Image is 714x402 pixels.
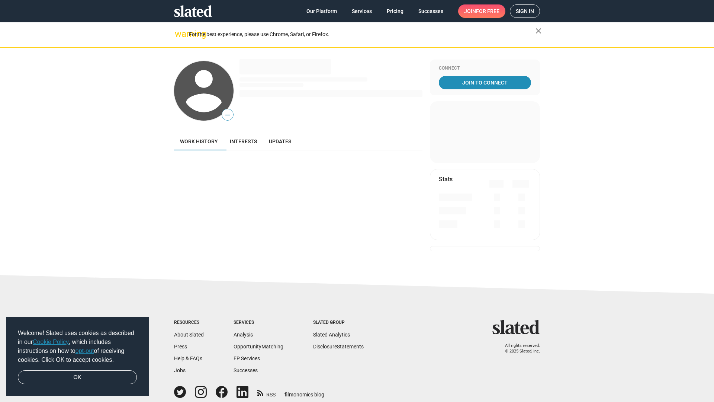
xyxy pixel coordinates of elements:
[18,370,137,385] a: dismiss cookie message
[346,4,378,18] a: Services
[284,392,293,398] span: film
[458,4,505,18] a: Joinfor free
[234,320,283,326] div: Services
[234,367,258,373] a: Successes
[33,339,69,345] a: Cookie Policy
[180,138,218,144] span: Work history
[263,133,297,150] a: Updates
[234,344,283,350] a: OpportunityMatching
[476,4,499,18] span: for free
[222,110,233,120] span: —
[18,329,137,364] span: Welcome! Slated uses cookies as described in our , which includes instructions on how to of recei...
[497,343,540,354] p: All rights reserved. © 2025 Slated, Inc.
[306,4,337,18] span: Our Platform
[174,355,202,361] a: Help & FAQs
[174,344,187,350] a: Press
[516,5,534,17] span: Sign in
[224,133,263,150] a: Interests
[440,76,530,89] span: Join To Connect
[439,175,453,183] mat-card-title: Stats
[234,332,253,338] a: Analysis
[352,4,372,18] span: Services
[6,317,149,396] div: cookieconsent
[387,4,403,18] span: Pricing
[284,385,324,398] a: filmonomics blog
[75,348,94,354] a: opt-out
[269,138,291,144] span: Updates
[175,29,184,38] mat-icon: warning
[230,138,257,144] span: Interests
[464,4,499,18] span: Join
[174,320,204,326] div: Resources
[313,320,364,326] div: Slated Group
[174,133,224,150] a: Work history
[257,387,276,398] a: RSS
[412,4,449,18] a: Successes
[234,355,260,361] a: EP Services
[300,4,343,18] a: Our Platform
[313,344,364,350] a: DisclosureStatements
[510,4,540,18] a: Sign in
[174,332,204,338] a: About Slated
[534,26,543,35] mat-icon: close
[313,332,350,338] a: Slated Analytics
[174,367,186,373] a: Jobs
[189,29,535,39] div: For the best experience, please use Chrome, Safari, or Firefox.
[418,4,443,18] span: Successes
[381,4,409,18] a: Pricing
[439,66,531,71] div: Connect
[439,76,531,89] a: Join To Connect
